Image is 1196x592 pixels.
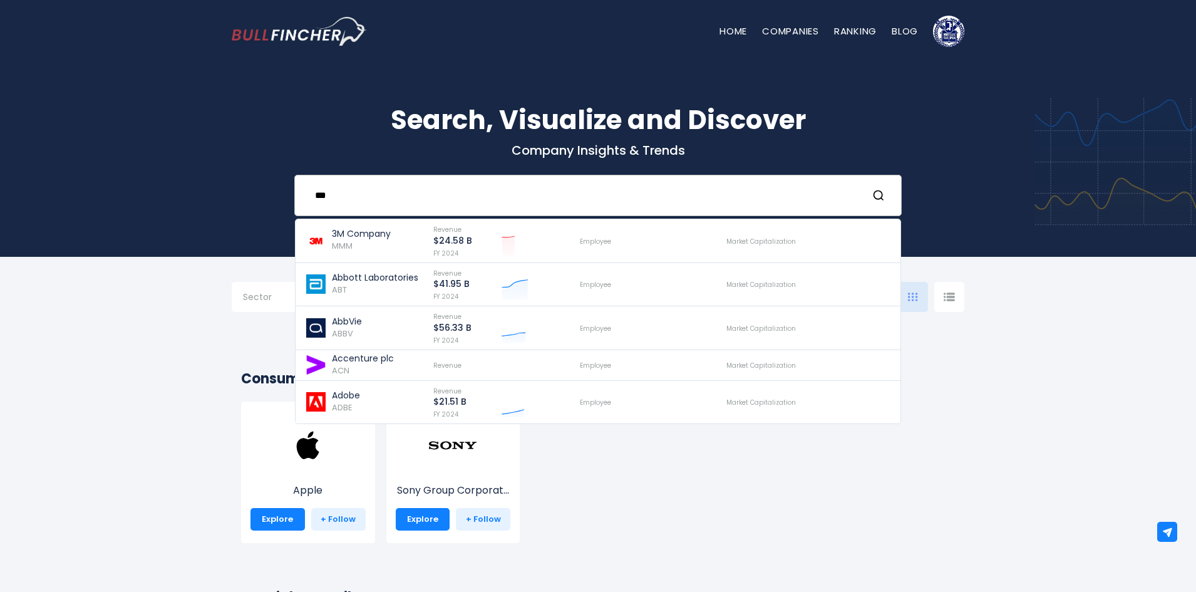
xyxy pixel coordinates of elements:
[433,397,467,407] p: $21.51 B
[433,312,461,321] span: Revenue
[250,508,305,531] a: Explore
[396,483,511,498] p: Sony Group Corporation
[332,229,391,239] p: 3M Company
[433,410,458,419] span: FY 2024
[296,263,900,307] a: Abbott Laboratories ABT Revenue $41.95 B FY 2024 Employee Market Capitalization
[726,280,796,289] span: Market Capitalization
[332,273,418,283] p: Abbott Laboratories
[243,291,272,303] span: Sector
[232,142,964,158] p: Company Insights & Trends
[433,292,458,301] span: FY 2024
[396,444,511,498] a: Sony Group Corporat...
[433,249,458,258] span: FY 2024
[332,240,353,252] span: MMM
[580,237,611,246] span: Employee
[433,387,461,396] span: Revenue
[296,219,900,263] a: 3M Company MMM Revenue $24.58 B FY 2024 Employee Market Capitalization
[332,365,349,376] span: ACN
[428,420,478,470] img: SONY.png
[726,237,796,246] span: Market Capitalization
[433,336,458,345] span: FY 2024
[332,328,353,340] span: ABBV
[332,353,394,364] p: Accenture plc
[433,361,461,370] span: Revenue
[433,323,472,333] p: $56.33 B
[311,508,366,531] a: + Follow
[332,284,347,296] span: ABT
[580,361,611,370] span: Employee
[433,279,470,289] p: $41.95 B
[296,306,900,350] a: AbbVie ABBV Revenue $56.33 B FY 2024 Employee Market Capitalization
[433,269,461,278] span: Revenue
[241,368,955,389] h2: Consumer Electronics
[296,381,900,424] a: Adobe ADBE Revenue $21.51 B FY 2024 Employee Market Capitalization
[283,420,333,470] img: AAPL.png
[332,316,362,327] p: AbbVie
[232,100,964,140] h1: Search, Visualize and Discover
[726,324,796,333] span: Market Capitalization
[332,402,353,413] span: ADBE
[719,24,747,38] a: Home
[892,24,918,38] a: Blog
[296,350,900,381] a: Accenture plc ACN Revenue Employee Market Capitalization
[250,483,366,498] p: Apple
[726,361,796,370] span: Market Capitalization
[396,508,450,531] a: Explore
[580,280,611,289] span: Employee
[243,287,323,309] input: Selection
[872,187,889,204] button: Search
[433,225,461,234] span: Revenue
[580,398,611,407] span: Employee
[762,24,819,38] a: Companies
[232,17,366,46] a: Go to homepage
[433,236,472,246] p: $24.58 B
[456,508,510,531] a: + Follow
[908,293,918,301] img: icon-comp-grid.svg
[944,293,955,301] img: icon-comp-list-view.svg
[834,24,877,38] a: Ranking
[726,398,796,407] span: Market Capitalization
[332,390,360,401] p: Adobe
[232,17,367,46] img: Bullfincher logo
[250,444,366,498] a: Apple
[580,324,611,333] span: Employee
